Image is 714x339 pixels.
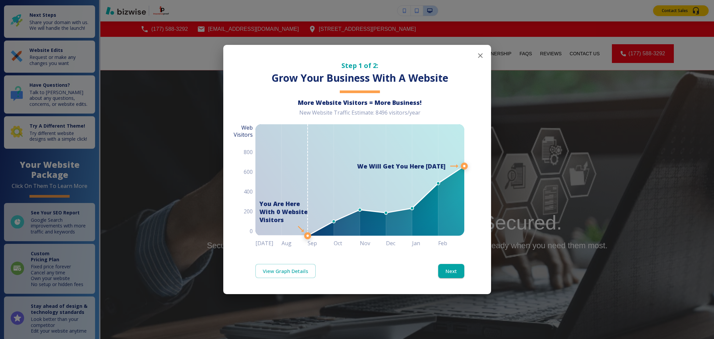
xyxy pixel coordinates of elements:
[360,239,386,248] h6: Nov
[255,239,282,248] h6: [DATE]
[334,239,360,248] h6: Oct
[255,61,464,70] h5: Step 1 of 2:
[438,264,464,278] button: Next
[255,109,464,122] div: New Website Traffic Estimate: 8496 visitors/year
[438,239,464,248] h6: Feb
[255,264,316,278] a: View Graph Details
[412,239,438,248] h6: Jan
[308,239,334,248] h6: Sep
[386,239,412,248] h6: Dec
[282,239,308,248] h6: Aug
[255,71,464,85] h3: Grow Your Business With A Website
[255,98,464,107] h6: More Website Visitors = More Business!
